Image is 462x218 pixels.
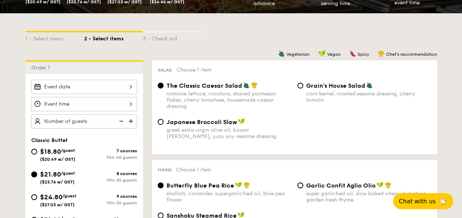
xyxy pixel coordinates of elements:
div: greek extra virgin olive oil, kizami [PERSON_NAME], yuzu soy-sesame dressing [166,127,291,139]
span: $24.80 [40,193,62,201]
img: icon-vegan.f8ff3823.svg [238,118,245,125]
input: $18.80/guest($20.49 w/ GST)7 coursesMin 40 guests [31,149,37,155]
img: icon-chef-hat.a58ddaea.svg [385,182,391,188]
div: 8 courses [84,171,137,176]
span: Order 1 [31,65,53,71]
img: icon-chef-hat.a58ddaea.svg [251,82,258,88]
span: Chat with us [399,198,436,205]
input: Number of guests [31,114,137,128]
div: romaine lettuce, croutons, shaved parmesan flakes, cherry tomatoes, housemade caesar dressing [166,91,291,109]
div: super garlicfied oil, slow baked cherry tomatoes, garden fresh thyme [306,190,431,203]
span: ($20.49 w/ GST) [40,157,75,162]
span: Mains [158,167,172,172]
img: icon-spicy.37a8142b.svg [350,50,356,57]
div: Min 30 guests [84,178,137,183]
span: Choose 1 item [176,167,211,173]
div: 1 - Select menu [25,32,84,43]
input: Event time [31,97,137,111]
img: icon-vegetarian.fe4039eb.svg [243,82,250,88]
span: ($27.03 w/ GST) [40,202,75,207]
div: Min 30 guests [84,200,137,206]
span: Grain's House Salad [306,82,365,89]
input: The Classic Caesar Saladromaine lettuce, croutons, shaved parmesan flakes, cherry tomatoes, house... [158,83,164,88]
span: Butterfly Blue Pea Rice [166,182,234,189]
img: icon-vegetarian.fe4039eb.svg [366,82,373,88]
span: Salad [158,68,172,73]
input: Japanese Broccoli Slawgreek extra virgin olive oil, kizami [PERSON_NAME], yuzu soy-sesame dressing [158,119,164,125]
span: Japanese Broccoli Slaw [166,119,237,126]
button: Chat with us🦙 [393,193,453,209]
span: /guest [61,148,75,153]
div: 2 - Select items [84,32,143,43]
div: Min 40 guests [84,155,137,160]
span: $21.80 [40,170,61,178]
img: icon-chef-hat.a58ddaea.svg [243,182,250,188]
img: icon-vegan.f8ff3823.svg [318,50,326,57]
img: icon-reduce.1d2dbef1.svg [115,114,126,128]
span: Chef's recommendation [386,52,437,57]
span: Vegetarian [286,52,309,57]
input: Event date [31,80,137,94]
span: ($23.76 w/ GST) [40,179,75,185]
div: 7 courses [84,148,137,153]
img: icon-vegan.f8ff3823.svg [235,182,242,188]
input: Butterfly Blue Pea Riceshallots, coriander, supergarlicfied oil, blue pea flower [158,182,164,188]
span: Garlic Confit Aglio Olio [306,182,376,189]
div: shallots, coriander, supergarlicfied oil, blue pea flower [166,190,291,203]
div: 3 - Check out [143,32,202,43]
span: The Classic Caesar Salad [166,82,242,89]
span: /guest [62,193,76,199]
input: $21.80/guest($23.76 w/ GST)8 coursesMin 30 guests [31,171,37,177]
span: 🦙 [438,197,447,206]
div: corn kernel, roasted sesame dressing, cherry tomato [306,91,431,103]
span: Classic Buffet [31,137,68,143]
div: 9 courses [84,194,137,199]
input: $24.80/guest($27.03 w/ GST)9 coursesMin 30 guests [31,194,37,200]
img: icon-vegetarian.fe4039eb.svg [278,50,285,57]
img: icon-vegan.f8ff3823.svg [376,182,384,188]
input: Grain's House Saladcorn kernel, roasted sesame dressing, cherry tomato [297,83,303,88]
img: icon-add.58712e84.svg [126,114,137,128]
span: Spicy [358,52,369,57]
span: /guest [61,171,75,176]
span: Choose 1 item [176,67,211,73]
img: icon-chef-hat.a58ddaea.svg [378,50,384,57]
input: Garlic Confit Aglio Oliosuper garlicfied oil, slow baked cherry tomatoes, garden fresh thyme [297,182,303,188]
span: $18.80 [40,148,61,156]
span: Vegan [327,52,341,57]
